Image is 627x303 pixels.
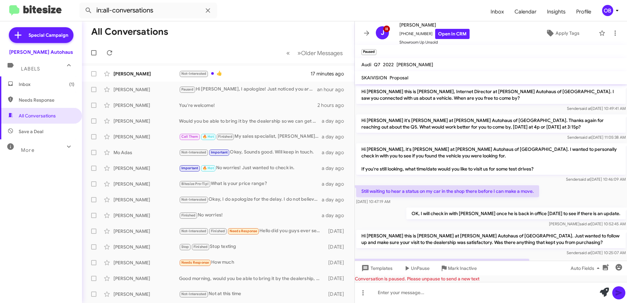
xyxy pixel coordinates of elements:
[230,229,257,233] span: Needs Response
[579,250,591,255] span: said at
[113,228,179,234] div: [PERSON_NAME]
[218,134,233,139] span: Finished
[356,143,626,175] p: Hi [PERSON_NAME], it's [PERSON_NAME] at [PERSON_NAME] Autohaus of [GEOGRAPHIC_DATA]. I wanted to ...
[179,164,322,172] div: No worries! Just wanted to check in.
[485,2,509,21] a: Inbox
[179,212,322,219] div: No worries!
[286,49,290,57] span: «
[579,221,591,226] span: said at
[396,62,433,68] span: [PERSON_NAME]
[361,49,376,55] small: Paused
[113,133,179,140] div: [PERSON_NAME]
[356,230,626,248] p: Hi [PERSON_NAME] this is [PERSON_NAME] at [PERSON_NAME] Autohaus of [GEOGRAPHIC_DATA]. Just wante...
[549,221,626,226] span: [PERSON_NAME] [DATE] 10:52:45 AM
[361,62,371,68] span: Audi
[580,106,591,111] span: said at
[283,46,347,60] nav: Page navigation example
[565,262,607,274] button: Auto Fields
[322,196,349,203] div: a day ago
[567,106,626,111] span: Sender [DATE] 10:49:41 AM
[567,135,626,140] span: Sender [DATE] 11:05:38 AM
[556,27,579,39] span: Apply Tags
[9,49,73,55] div: [PERSON_NAME] Autohaus
[113,165,179,172] div: [PERSON_NAME]
[398,262,435,274] button: UnPause
[179,243,325,251] div: Stop texting
[566,177,626,182] span: Sender [DATE] 10:46:09 AM
[19,97,74,103] span: Needs Response
[383,62,394,68] span: 2022
[322,212,349,219] div: a day ago
[399,39,470,46] span: Showroom Up Unsold
[406,208,626,219] p: OK, I will check in with [PERSON_NAME] once he is back in office [DATE] to see if there is an upd...
[179,275,325,282] div: Good morning, would you be able to bring it by the dealership, either [DATE] or [DATE]?
[542,2,571,21] a: Insights
[311,71,349,77] div: 17 minutes ago
[19,112,56,119] span: All Conversations
[435,29,470,39] a: Open in CRM
[181,292,207,296] span: Not-Interested
[21,147,34,153] span: More
[179,180,322,188] div: What is your price range?
[361,75,387,81] span: SKAIVISION
[181,260,209,265] span: Needs Response
[381,28,384,38] span: J
[113,181,179,187] div: [PERSON_NAME]
[322,165,349,172] div: a day ago
[571,2,597,21] a: Profile
[399,29,470,39] span: [PHONE_NUMBER]
[571,262,602,274] span: Auto Fields
[179,290,325,298] div: Not at this time
[9,27,73,43] a: Special Campaign
[322,133,349,140] div: a day ago
[179,102,317,109] div: You're welcome!
[211,150,228,154] span: Important
[179,259,325,266] div: How much
[435,262,482,274] button: Mark Inactive
[181,229,207,233] span: Not-Interested
[602,5,613,16] div: OB
[374,62,380,68] span: Q7
[181,213,196,217] span: Finished
[181,182,209,186] span: Bitesize Pro-Tip!
[113,275,179,282] div: [PERSON_NAME]
[181,71,207,76] span: Not-Interested
[567,250,626,255] span: Sender [DATE] 10:25:07 AM
[203,166,214,170] span: 🔥 Hot
[297,49,301,57] span: »
[390,75,408,81] span: Proposal
[322,149,349,156] div: a day ago
[360,262,393,274] span: Templates
[21,66,40,72] span: Labels
[411,262,430,274] span: UnPause
[355,262,398,274] button: Templates
[317,102,349,109] div: 2 hours ago
[529,27,596,39] button: Apply Tags
[355,275,627,282] div: Conversation is paused. Please unpause to send a new text
[181,150,207,154] span: Not-Interested
[79,3,217,18] input: Search
[322,181,349,187] div: a day ago
[113,196,179,203] div: [PERSON_NAME]
[448,262,477,274] span: Mark Inactive
[113,86,179,93] div: [PERSON_NAME]
[179,133,322,140] div: My sales specialist, [PERSON_NAME], tried to call but got VM. Feel free to call him back at [PHON...
[179,70,311,77] div: 👍
[113,71,179,77] div: [PERSON_NAME]
[317,86,349,93] div: an hour ago
[509,2,542,21] span: Calendar
[325,259,349,266] div: [DATE]
[181,197,207,202] span: Not-Interested
[325,228,349,234] div: [DATE]
[356,86,626,104] p: Hi [PERSON_NAME] this is [PERSON_NAME], Internet Director at [PERSON_NAME] Autohaus of [GEOGRAPHI...
[69,81,74,88] span: (1)
[113,244,179,250] div: [PERSON_NAME]
[19,81,74,88] span: Inbox
[301,50,343,57] span: Older Messages
[325,275,349,282] div: [DATE]
[113,102,179,109] div: [PERSON_NAME]
[356,199,390,204] span: [DATE] 10:47:19 AM
[181,87,193,91] span: Paused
